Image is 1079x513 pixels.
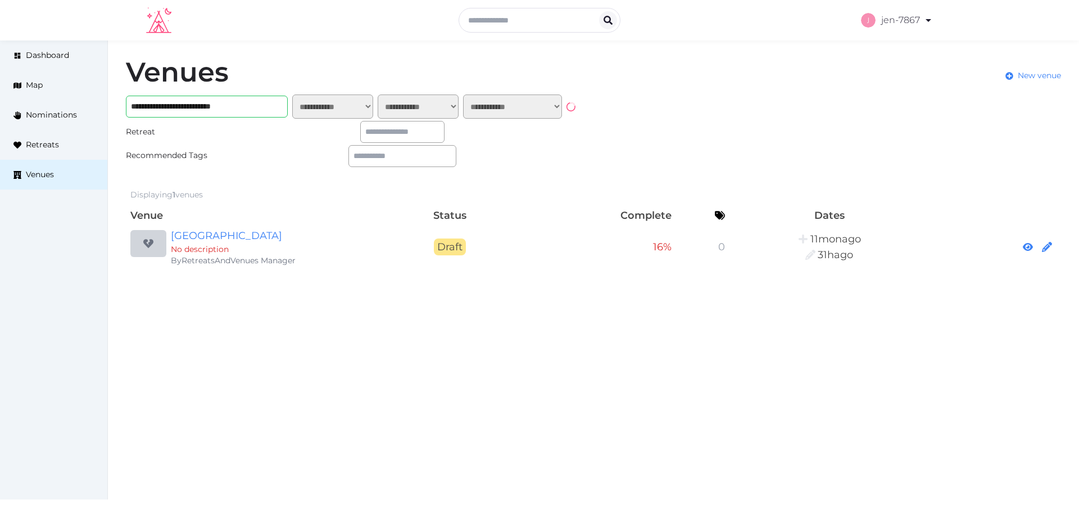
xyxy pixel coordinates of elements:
[126,205,391,226] th: Venue
[810,233,861,245] span: 10:36PM, October 10th, 2024
[126,58,229,85] h1: Venues
[729,205,930,226] th: Dates
[171,244,229,254] span: No description
[653,241,672,253] span: 16 %
[509,205,676,226] th: Complete
[26,109,77,121] span: Nominations
[26,79,43,91] span: Map
[391,205,509,226] th: Status
[861,4,933,36] a: jen-7867
[1018,70,1061,82] span: New venue
[126,126,234,138] div: Retreat
[818,249,853,261] span: 3:17PM, September 18th, 2025
[173,190,175,200] span: 1
[434,238,466,255] span: Draft
[26,169,54,181] span: Venues
[171,255,387,266] div: By RetreatsAndVenues Manager
[718,241,725,253] span: 0
[26,139,59,151] span: Retreats
[1005,70,1061,82] a: New venue
[130,189,203,201] div: Displaying venues
[126,150,234,161] div: Recommended Tags
[171,228,387,244] a: [GEOGRAPHIC_DATA]
[26,49,69,61] span: Dashboard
